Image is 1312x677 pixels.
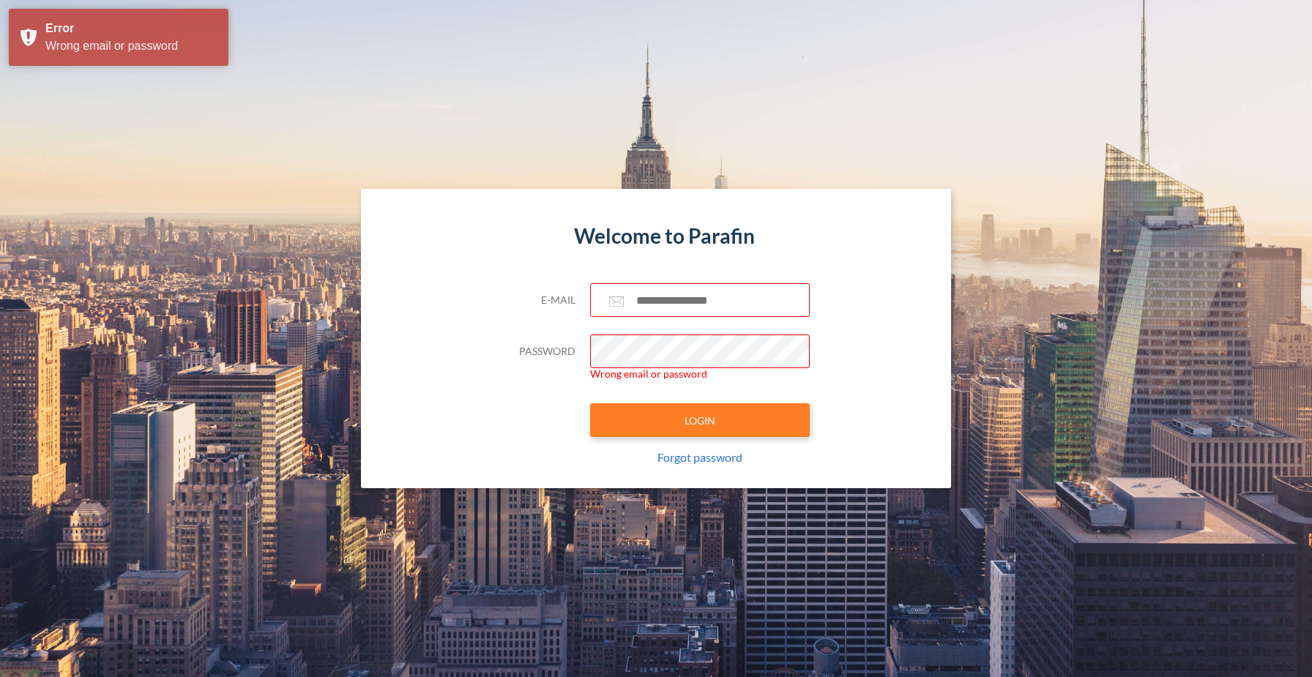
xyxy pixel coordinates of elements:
h5: E-mail [502,294,575,307]
div: Error [45,20,217,37]
h5: Password [502,345,575,358]
span: Wrong email or password [590,368,799,381]
div: Wrong email or password [45,37,217,55]
a: Forgot password [657,450,742,464]
button: LOGIN [590,403,810,437]
h4: Welcome to Parafin [502,224,810,249]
